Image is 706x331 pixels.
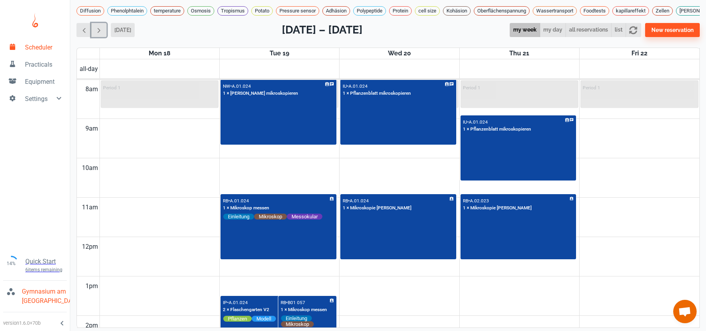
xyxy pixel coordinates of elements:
[566,23,612,37] button: all reservations
[323,7,350,15] span: Adhäsion
[343,90,411,97] p: 1 × Pflanzenblatt mikroskopieren
[84,276,100,296] div: 1pm
[229,300,248,305] p: A.01.024
[463,198,470,204] p: RB •
[84,119,100,138] div: 9am
[254,213,287,220] span: Mikroskop
[343,83,349,89] p: IU •
[80,158,100,178] div: 10am
[76,6,104,16] div: Diffusion
[653,7,672,15] span: Zellen
[78,64,100,74] span: all-day
[223,198,230,204] p: RB •
[252,7,272,15] span: Potato
[626,23,641,37] button: refresh
[147,48,172,59] a: August 18, 2025
[463,126,531,133] p: 1 × Pflanzenblatt mikroskopieren
[322,6,350,16] div: Adhäsion
[282,22,363,38] h2: [DATE] – [DATE]
[613,7,649,15] span: kapillareffekt
[276,7,319,15] span: Pressure sensor
[103,85,121,90] p: Period 1
[443,6,471,16] div: Kohäsion
[463,205,532,212] p: 1 × Mikroskopie [PERSON_NAME]
[611,23,626,37] button: list
[218,7,248,15] span: Tropismus
[276,6,319,16] div: Pressure sensor
[580,6,609,16] div: Foodtests
[386,48,413,59] a: August 20, 2025
[223,205,269,212] p: 1 × Mikroskop messen
[91,23,107,37] button: Next week
[251,6,273,16] div: Potato
[223,300,229,305] p: IP •
[652,6,673,16] div: Zellen
[415,7,439,15] span: cell size
[281,300,288,305] p: RB •
[223,83,232,89] p: NW •
[281,306,327,313] p: 1 × Mikroskop messen
[469,119,488,125] p: A.01.024
[354,7,386,15] span: Polypeptide
[84,80,100,99] div: 8am
[474,7,529,15] span: Oberflächenspannung
[223,306,269,313] p: 2 × Flaschengarten V2
[583,85,600,90] p: Period 1
[349,83,368,89] p: A.01.024
[111,23,135,37] button: [DATE]
[223,315,252,322] span: Pflanzen
[389,7,411,15] span: Protein
[350,198,369,204] p: A.01.024
[470,198,489,204] p: A.02.023
[223,90,298,97] p: 1 × [PERSON_NAME] mikroskopieren
[389,6,412,16] div: Protein
[281,321,314,327] span: Mikroskop
[463,85,480,90] p: Period 1
[77,7,104,15] span: Diffusion
[533,6,577,16] div: Wassertransport
[188,7,214,15] span: Osmosis
[343,198,350,204] p: RB •
[353,6,386,16] div: Polypeptide
[630,48,649,59] a: August 22, 2025
[287,213,322,220] span: Messokular
[533,7,576,15] span: Wassertransport
[580,7,609,15] span: Foodtests
[612,6,649,16] div: kapillareffekt
[151,7,184,15] span: temperature
[343,205,411,212] p: 1 × Mikroskopie [PERSON_NAME]
[463,119,469,125] p: IU •
[230,198,249,204] p: A.01.024
[415,6,440,16] div: cell size
[673,300,697,323] a: Chat öffnen
[510,23,540,37] button: my week
[281,315,312,322] span: Einleitung
[107,6,147,16] div: Phenolphtalein
[288,300,305,305] p: B01 057
[223,213,254,220] span: Einleitung
[80,237,100,257] div: 12pm
[150,6,184,16] div: temperature
[232,83,251,89] p: A.01.024
[474,6,530,16] div: Oberflächenspannung
[252,315,276,322] span: Modell
[108,7,147,15] span: Phenolphtalein
[508,48,531,59] a: August 21, 2025
[80,198,100,217] div: 11am
[645,23,700,37] button: New reservation
[187,6,214,16] div: Osmosis
[76,23,92,37] button: Previous week
[268,48,291,59] a: August 19, 2025
[540,23,566,37] button: my day
[443,7,470,15] span: Kohäsion
[217,6,248,16] div: Tropismus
